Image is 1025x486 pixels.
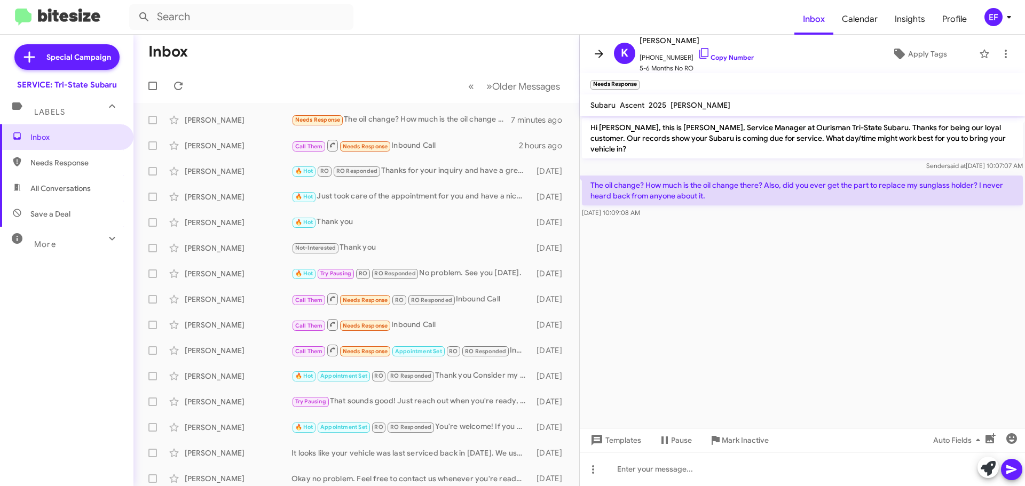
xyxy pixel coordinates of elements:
[531,422,571,433] div: [DATE]
[374,372,383,379] span: RO
[531,396,571,407] div: [DATE]
[465,348,506,355] span: RO Responded
[925,431,993,450] button: Auto Fields
[291,114,511,126] div: The oil change? How much is the oil change there? Also, did you ever get the part to replace my s...
[291,344,531,357] div: Inbound Call
[343,143,388,150] span: Needs Response
[926,162,1023,170] span: Sender [DATE] 10:07:07 AM
[320,424,367,431] span: Appointment Set
[374,270,415,277] span: RO Responded
[295,297,323,304] span: Call Them
[295,398,326,405] span: Try Pausing
[295,348,323,355] span: Call Them
[291,421,531,433] div: You're welcome! If you have any other questions or need further assistance, feel free to ask. 🙂
[295,193,313,200] span: 🔥 Hot
[17,79,117,90] div: SERVICE: Tri-State Subaru
[390,424,431,431] span: RO Responded
[975,8,1013,26] button: EF
[34,240,56,249] span: More
[462,75,480,97] button: Previous
[511,115,571,125] div: 7 minutes ago
[480,75,566,97] button: Next
[291,165,531,177] div: Thanks for your inquiry and have a great weekend. [PERSON_NAME]
[185,448,291,458] div: [PERSON_NAME]
[582,176,1023,205] p: The oil change? How much is the oil change there? Also, did you ever get the part to replace my s...
[185,140,291,151] div: [PERSON_NAME]
[908,44,947,63] span: Apply Tags
[185,371,291,381] div: [PERSON_NAME]
[374,424,383,431] span: RO
[531,448,571,458] div: [DATE]
[700,431,777,450] button: Mark Inactive
[468,79,474,93] span: «
[291,139,519,152] div: Inbound Call
[519,140,571,151] div: 2 hours ago
[291,370,531,382] div: Thank you Consider my request for exclusive deal that was posted
[14,44,120,70] a: Special Campaign
[650,431,700,450] button: Pause
[343,348,388,355] span: Needs Response
[185,422,291,433] div: [PERSON_NAME]
[30,183,91,194] span: All Conversations
[588,431,641,450] span: Templates
[621,45,628,62] span: K
[295,116,341,123] span: Needs Response
[671,100,730,110] span: [PERSON_NAME]
[185,268,291,279] div: [PERSON_NAME]
[462,75,566,97] nav: Page navigation example
[531,473,571,484] div: [DATE]
[291,190,531,203] div: Just took care of the appointment for you and have a nice week. [PERSON_NAME]
[343,297,388,304] span: Needs Response
[320,168,329,174] span: RO
[531,217,571,228] div: [DATE]
[531,192,571,202] div: [DATE]
[295,322,323,329] span: Call Them
[864,44,974,63] button: Apply Tags
[295,372,313,379] span: 🔥 Hot
[185,115,291,125] div: [PERSON_NAME]
[649,100,666,110] span: 2025
[531,294,571,305] div: [DATE]
[531,345,571,356] div: [DATE]
[291,267,531,280] div: No problem. See you [DATE].
[947,162,966,170] span: said at
[531,166,571,177] div: [DATE]
[291,448,531,458] div: It looks like your vehicle was last serviced back in [DATE]. We usually recommend servicing your ...
[185,294,291,305] div: [PERSON_NAME]
[492,81,560,92] span: Older Messages
[46,52,111,62] span: Special Campaign
[295,168,313,174] span: 🔥 Hot
[359,270,367,277] span: RO
[886,4,934,35] a: Insights
[185,192,291,202] div: [PERSON_NAME]
[148,43,188,60] h1: Inbox
[411,297,452,304] span: RO Responded
[295,143,323,150] span: Call Them
[395,297,404,304] span: RO
[590,100,616,110] span: Subaru
[531,320,571,330] div: [DATE]
[531,268,571,279] div: [DATE]
[185,345,291,356] div: [PERSON_NAME]
[291,242,531,254] div: Thank you
[30,157,121,168] span: Needs Response
[185,473,291,484] div: [PERSON_NAME]
[390,372,431,379] span: RO Responded
[722,431,769,450] span: Mark Inactive
[291,473,531,484] div: Okay no problem. Feel free to contact us whenever you're ready to schedule for service. We're her...
[620,100,644,110] span: Ascent
[934,4,975,35] a: Profile
[582,118,1023,158] p: Hi [PERSON_NAME], this is [PERSON_NAME], Service Manager at Ourisman Tri-State Subaru. Thanks for...
[984,8,1003,26] div: EF
[343,322,388,329] span: Needs Response
[291,292,531,306] div: Inbound Call
[833,4,886,35] a: Calendar
[580,431,650,450] button: Templates
[698,53,754,61] a: Copy Number
[531,243,571,253] div: [DATE]
[291,318,531,331] div: Inbound Call
[291,216,531,228] div: Thank you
